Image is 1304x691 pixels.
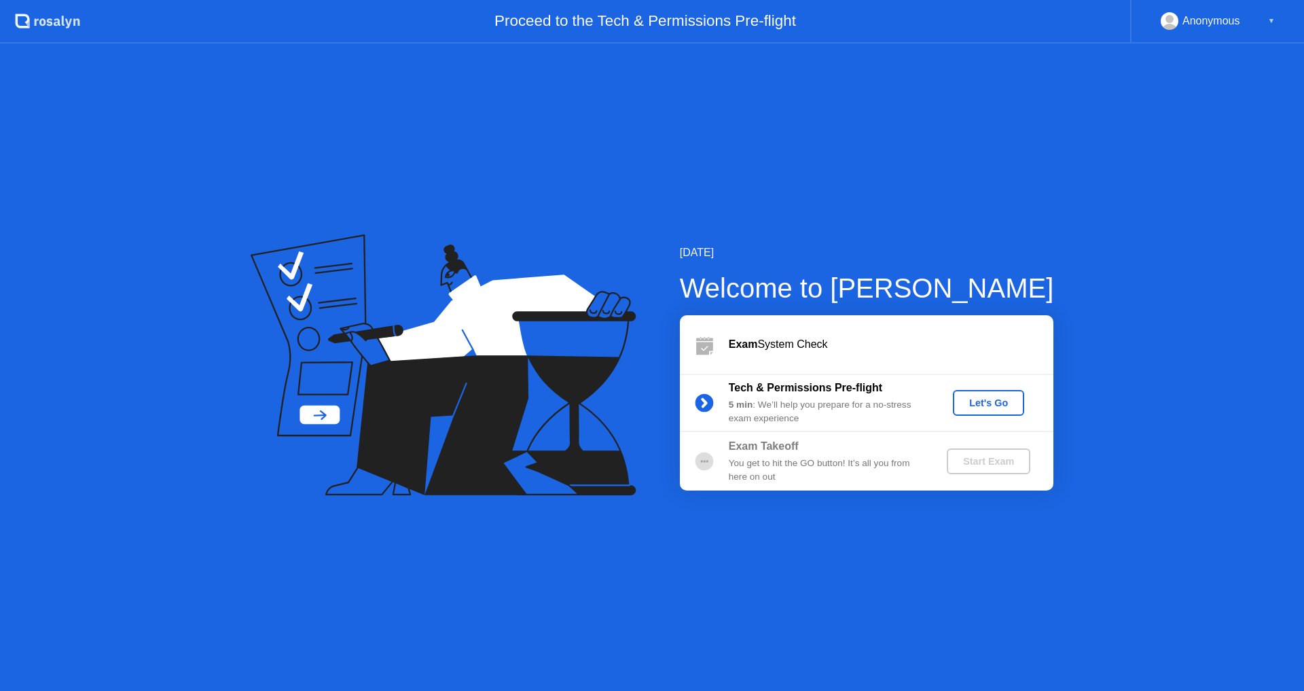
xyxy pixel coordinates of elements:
b: Tech & Permissions Pre-flight [729,382,882,393]
div: Start Exam [952,456,1025,467]
b: Exam Takeoff [729,440,799,452]
div: You get to hit the GO button! It’s all you from here on out [729,457,924,484]
div: Anonymous [1182,12,1240,30]
div: Welcome to [PERSON_NAME] [680,268,1054,308]
div: Let's Go [958,397,1019,408]
div: ▼ [1268,12,1275,30]
div: [DATE] [680,245,1054,261]
b: Exam [729,338,758,350]
div: System Check [729,336,1053,353]
button: Let's Go [953,390,1024,416]
div: : We’ll help you prepare for a no-stress exam experience [729,398,924,426]
button: Start Exam [947,448,1030,474]
b: 5 min [729,400,753,410]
